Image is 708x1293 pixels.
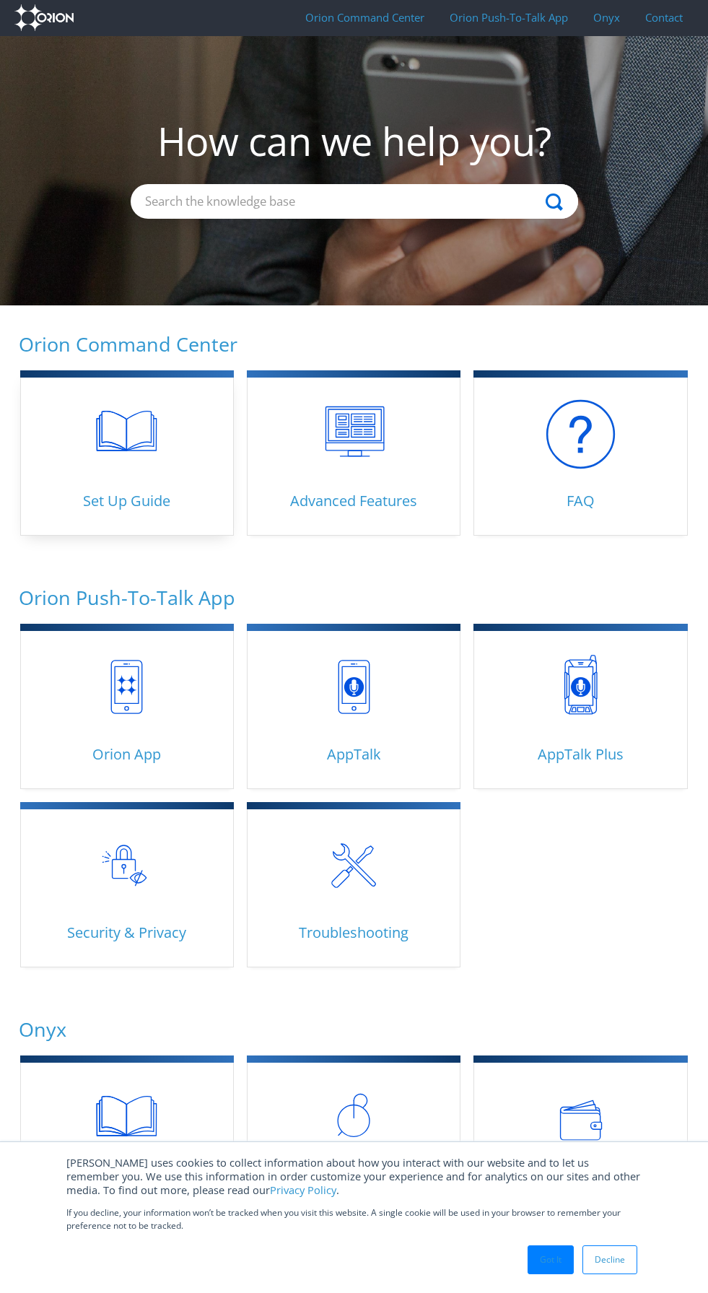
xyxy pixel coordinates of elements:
span: Got It [540,1253,561,1266]
span: Orion Push-To-Talk App [450,10,568,25]
a: AppTalk [247,625,460,789]
img: Orion Labs - Support [14,4,74,31]
span: Set Up Guide [83,491,170,510]
a: Orion Push-To-Talk App [19,584,235,611]
span: FAQ [567,491,595,510]
a: Got It [528,1245,574,1274]
a: Getting Started [20,1057,234,1221]
a: AppTalk Plus [473,625,687,789]
a: Security & Privacy [20,804,234,967]
a: Troubleshooting [247,804,460,967]
span: Decline [595,1253,625,1266]
button: Search [531,184,577,219]
a: Privacy Policy [270,1183,336,1197]
span: Advanced Features [290,491,417,510]
span: If you decline, your information won’t be tracked when you visit this website. A single cookie wi... [66,1206,621,1232]
span: AppTalk [327,744,381,764]
a: Orion Command Center [19,331,237,357]
span: Security & Privacy [67,923,186,942]
span: Contact [645,10,683,25]
a: Hardware [247,1057,460,1221]
a: Purchasing [473,1057,687,1221]
input: Search the knowledge base [131,184,578,219]
span: . [336,1183,339,1197]
a: Set Up Guide [20,372,234,536]
a: FAQ [473,372,687,536]
span: Orion App [92,744,161,764]
span: Onyx [593,10,620,25]
span: How can we help you? [157,114,551,167]
span: Troubleshooting [299,923,408,942]
span: Orion Command Center [305,10,424,25]
a: Orion App [20,625,234,789]
a: Decline [582,1245,637,1274]
span: [PERSON_NAME] uses cookies to collect information about how you interact with our website and to ... [66,1155,640,1197]
span: AppTalk Plus [538,744,624,764]
a: Onyx [19,1016,66,1042]
a: Advanced Features [247,372,460,536]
